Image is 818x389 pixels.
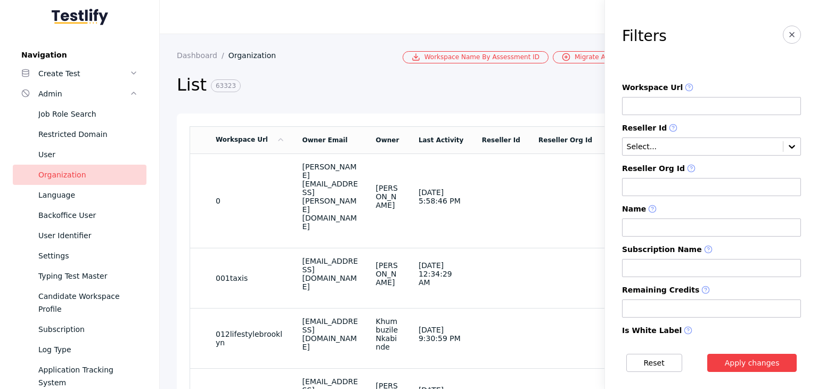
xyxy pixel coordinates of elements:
[38,168,138,181] div: Organization
[376,261,402,287] div: [PERSON_NAME]
[216,197,285,205] section: 0
[38,108,138,120] div: Job Role Search
[13,246,146,266] a: Settings
[367,126,410,153] td: Owner
[38,209,138,222] div: Backoffice User
[228,51,285,60] a: Organization
[403,51,549,63] a: Workspace Name By Assessment ID
[419,188,465,205] div: [DATE] 5:58:46 PM
[622,286,801,295] label: Remaining Credits
[622,124,801,133] label: Reseller Id
[302,317,359,351] div: [EMAIL_ADDRESS][DOMAIN_NAME]
[376,184,402,209] div: [PERSON_NAME]
[38,229,138,242] div: User Identifier
[419,261,465,287] div: [DATE] 12:34:29 AM
[13,319,146,339] a: Subscription
[216,274,285,282] section: 001taxis
[13,266,146,286] a: Typing Test Master
[177,51,228,60] a: Dashboard
[376,317,402,351] div: Khumbuzile Nkabinde
[38,343,138,356] div: Log Type
[13,51,146,59] label: Navigation
[38,148,138,161] div: User
[622,326,801,336] label: Is White Label
[13,185,146,205] a: Language
[622,205,801,214] label: Name
[553,51,648,63] a: Migrate Assessment
[211,79,241,92] span: 63323
[419,326,465,343] div: [DATE] 9:30:59 PM
[622,164,801,174] label: Reseller Org Id
[38,290,138,315] div: Candidate Workspace Profile
[13,104,146,124] a: Job Role Search
[482,136,520,144] a: Reseller Id
[38,87,129,100] div: Admin
[13,165,146,185] a: Organization
[177,74,635,96] h2: List
[410,126,473,153] td: Last Activity
[302,163,359,231] div: [PERSON_NAME][EMAIL_ADDRESS][PERSON_NAME][DOMAIN_NAME]
[216,136,285,143] a: Workspace Url
[13,124,146,144] a: Restricted Domain
[38,363,138,389] div: Application Tracking System
[38,323,138,336] div: Subscription
[38,67,129,80] div: Create Test
[13,225,146,246] a: User Identifier
[38,128,138,141] div: Restricted Domain
[622,245,801,255] label: Subscription Name
[302,257,359,291] div: [EMAIL_ADDRESS][DOMAIN_NAME]
[13,339,146,360] a: Log Type
[294,126,367,153] td: Owner Email
[538,136,592,144] a: Reseller Org Id
[38,270,138,282] div: Typing Test Master
[622,83,801,93] label: Workspace Url
[13,286,146,319] a: Candidate Workspace Profile
[216,330,285,347] section: 012lifestylebrooklyn
[38,249,138,262] div: Settings
[52,9,108,25] img: Testlify - Backoffice
[626,354,682,372] button: Reset
[38,189,138,201] div: Language
[622,28,667,45] h3: Filters
[13,205,146,225] a: Backoffice User
[13,144,146,165] a: User
[707,354,797,372] button: Apply changes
